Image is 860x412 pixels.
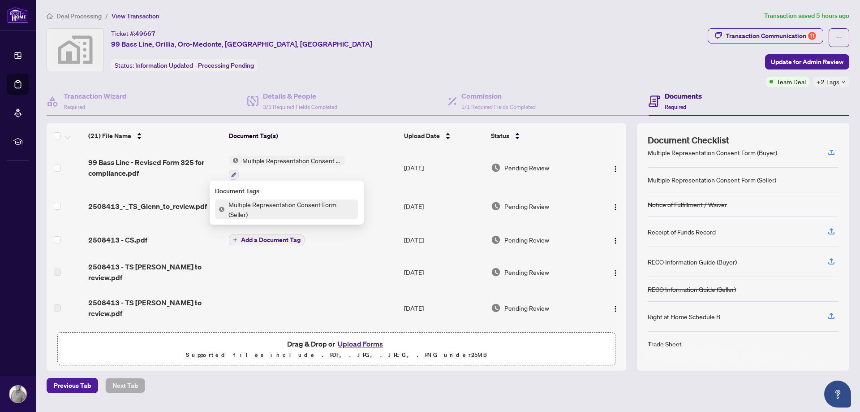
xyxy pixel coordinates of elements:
[88,297,221,319] span: 2508413 - TS [PERSON_NAME] to review.pdf
[491,201,501,211] img: Document Status
[88,234,147,245] span: 2508413 - CS.pdf
[400,148,487,187] td: [DATE]
[111,28,155,39] div: Ticket #:
[824,381,851,408] button: Open asap
[648,134,729,147] span: Document Checklist
[105,11,108,21] li: /
[648,175,776,185] div: Multiple Representation Consent Form (Seller)
[135,30,155,38] span: 49667
[608,301,623,315] button: Logo
[504,303,549,313] span: Pending Review
[47,13,53,19] span: home
[491,303,501,313] img: Document Status
[608,160,623,175] button: Logo
[47,378,98,393] button: Previous Tab
[504,235,549,245] span: Pending Review
[504,267,549,277] span: Pending Review
[665,91,702,101] h4: Documents
[665,104,686,110] span: Required
[400,123,487,148] th: Upload Date
[764,11,849,21] article: Transaction saved 5 hours ago
[215,186,358,196] div: Document Tags
[504,201,549,211] span: Pending Review
[765,54,849,69] button: Update for Admin Review
[229,156,239,165] img: Status Icon
[85,123,225,148] th: (21) File Name
[135,61,254,69] span: Information Updated - Processing Pending
[225,199,358,219] span: Multiple Representation Consent Form (Seller)
[64,104,85,110] span: Required
[239,156,345,165] span: Multiple Representation Consent Form (Seller)
[9,386,26,403] img: Profile Icon
[777,77,806,87] span: Team Deal
[47,29,103,71] img: svg%3e
[88,201,207,212] span: 2508413_-_TS_Glenn_to_review.pdf
[105,378,145,393] button: Next Tab
[64,91,127,101] h4: Transaction Wizard
[612,237,619,244] img: Logo
[491,163,501,173] img: Document Status
[233,238,237,242] span: plus
[111,39,372,49] span: 99 Bass Line, Orillia, Oro-Medonte, [GEOGRAPHIC_DATA], [GEOGRAPHIC_DATA]
[708,28,823,43] button: Transaction Communication11
[58,333,615,366] span: Drag & Drop orUpload FormsSupported files include .PDF, .JPG, .JPEG, .PNG under25MB
[56,12,102,20] span: Deal Processing
[400,290,487,326] td: [DATE]
[726,29,816,43] div: Transaction Communication
[88,131,131,141] span: (21) File Name
[112,12,159,20] span: View Transaction
[612,204,619,211] img: Logo
[229,234,305,245] button: Add a Document Tag
[612,269,619,277] img: Logo
[400,326,487,362] td: [DATE]
[54,378,91,393] span: Previous Tab
[608,265,623,279] button: Logo
[612,305,619,312] img: Logo
[648,147,777,157] div: Multiple Representation Consent Form (Buyer)
[504,163,549,173] span: Pending Review
[808,32,816,40] div: 11
[335,338,386,350] button: Upload Forms
[648,284,736,294] div: RECO Information Guide (Seller)
[608,233,623,247] button: Logo
[7,7,29,23] img: logo
[491,131,509,141] span: Status
[648,257,737,267] div: RECO Information Guide (Buyer)
[491,235,501,245] img: Document Status
[461,91,536,101] h4: Commission
[241,237,301,243] span: Add a Document Tag
[817,77,839,87] span: +2 Tags
[229,156,345,180] button: Status IconMultiple Representation Consent Form (Seller)
[400,254,487,290] td: [DATE]
[263,91,337,101] h4: Details & People
[648,199,727,209] div: Notice of Fulfillment / Waiver
[287,338,386,350] span: Drag & Drop or
[836,35,842,41] span: ellipsis
[491,267,501,277] img: Document Status
[648,227,716,237] div: Receipt of Funds Record
[88,157,221,178] span: 99 Bass Line - Revised Form 325 for compliance.pdf
[461,104,536,110] span: 1/1 Required Fields Completed
[771,55,843,69] span: Update for Admin Review
[612,165,619,173] img: Logo
[648,339,682,349] div: Trade Sheet
[404,131,440,141] span: Upload Date
[400,226,487,254] td: [DATE]
[225,123,401,148] th: Document Tag(s)
[487,123,596,148] th: Status
[648,312,720,321] div: Right at Home Schedule B
[111,59,258,71] div: Status:
[215,204,225,214] img: Status Icon
[841,80,846,84] span: down
[88,261,221,283] span: 2508413 - TS [PERSON_NAME] to review.pdf
[263,104,337,110] span: 3/3 Required Fields Completed
[400,187,487,226] td: [DATE]
[608,199,623,213] button: Logo
[63,350,610,360] p: Supported files include .PDF, .JPG, .JPEG, .PNG under 25 MB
